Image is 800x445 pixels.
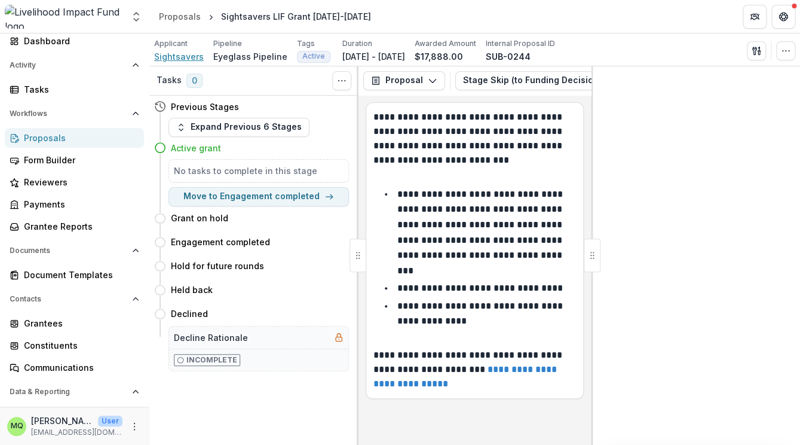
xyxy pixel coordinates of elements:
button: Proposal [363,71,445,90]
div: Dashboard [24,35,134,47]
div: Tasks [24,83,134,96]
p: Applicant [154,38,188,49]
h4: Declined [171,307,208,320]
button: Move to Engagement completed [168,187,349,206]
span: Documents [10,246,127,255]
p: [PERSON_NAME] [31,414,93,427]
p: Awarded Amount [415,38,476,49]
img: Livelihood Impact Fund logo [5,5,123,29]
span: Workflows [10,109,127,118]
p: [EMAIL_ADDRESS][DOMAIN_NAME] [31,427,122,438]
a: Payments [5,194,144,214]
button: Partners [743,5,767,29]
span: 0 [186,74,203,88]
div: Proposals [159,10,201,23]
button: Open Activity [5,56,144,75]
p: [DATE] - [DATE] [342,50,405,63]
h3: Tasks [157,75,182,86]
div: Payments [24,198,134,211]
p: Eyeglass Pipeline [213,50,287,63]
a: Document Templates [5,265,144,285]
button: Get Help [771,5,795,29]
button: Open Data & Reporting [5,382,144,401]
div: Proposals [24,132,134,144]
p: Tags [297,38,315,49]
p: Pipeline [213,38,242,49]
a: Communications [5,358,144,377]
h4: Engagement completed [171,236,270,248]
span: Data & Reporting [10,388,127,396]
h4: Hold for future rounds [171,260,264,272]
h5: No tasks to complete in this stage [174,164,344,177]
div: Reviewers [24,176,134,188]
a: Grantees [5,313,144,333]
span: Contacts [10,295,127,303]
a: Dashboard [5,31,144,51]
a: Proposals [5,128,144,148]
p: $17,888.00 [415,50,463,63]
a: Reviewers [5,172,144,192]
p: User [98,416,122,426]
a: Form Builder [5,150,144,170]
div: Communications [24,361,134,374]
a: Dashboard [5,406,144,426]
a: Constituents [5,336,144,355]
div: Document Templates [24,269,134,281]
p: Incomplete [186,355,237,365]
div: Grantee Reports [24,220,134,233]
nav: breadcrumb [154,8,376,25]
a: Tasks [5,80,144,99]
span: Activity [10,61,127,69]
div: Grantees [24,317,134,330]
button: Stage Skip (to Funding Decision) [455,71,638,90]
span: Active [302,52,325,60]
button: Expand Previous 6 Stages [168,118,309,137]
p: Duration [342,38,372,49]
h4: Previous Stages [171,100,239,113]
button: Open Contacts [5,289,144,309]
div: Maica Quitain [11,422,23,430]
h4: Active grant [171,142,221,154]
div: Sightsavers LIF Grant [DATE]-[DATE] [221,10,371,23]
h5: Decline Rationale [174,331,248,344]
div: Constituents [24,339,134,352]
button: More [127,419,142,434]
p: SUB-0244 [486,50,531,63]
button: Toggle View Cancelled Tasks [332,71,351,90]
button: Open entity switcher [128,5,145,29]
h4: Grant on hold [171,212,228,224]
a: Sightsavers [154,50,204,63]
a: Grantee Reports [5,217,144,236]
button: Open Workflows [5,104,144,123]
h4: Held back [171,284,213,296]
button: Open Documents [5,241,144,260]
div: Form Builder [24,154,134,166]
a: Proposals [154,8,206,25]
p: Internal Proposal ID [486,38,555,49]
